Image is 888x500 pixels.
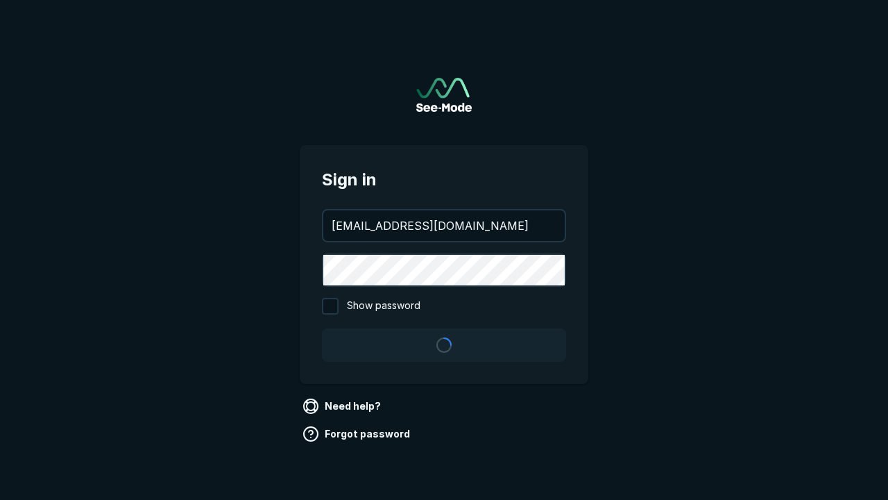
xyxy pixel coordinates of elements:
input: your@email.com [323,210,565,241]
span: Sign in [322,167,566,192]
a: Forgot password [300,423,416,445]
a: Go to sign in [416,78,472,112]
a: Need help? [300,395,386,417]
img: See-Mode Logo [416,78,472,112]
span: Show password [347,298,420,315]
